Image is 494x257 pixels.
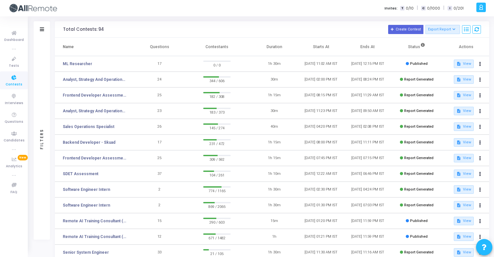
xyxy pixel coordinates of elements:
[406,6,414,11] span: 0/10
[344,103,391,119] td: [DATE] 09:50 AM IST
[298,229,344,245] td: [DATE] 01:21 PM IST
[39,103,45,175] div: Filters
[298,72,344,87] td: [DATE] 02:00 PM IST
[63,139,115,145] a: Backend Developer - Skuad
[251,119,298,135] td: 40m
[63,124,114,130] a: Sales Operations Specialist
[344,182,391,197] td: [DATE] 04:24 PM IST
[251,197,298,213] td: 1h 30m
[136,56,183,72] td: 17
[251,56,298,72] td: 1h 30m
[183,38,251,56] th: Contestants
[404,140,434,144] span: Report Generated
[203,219,231,226] span: 290 / 603
[448,6,452,11] span: I
[454,217,474,225] button: View
[5,119,23,125] span: Questions
[456,234,461,239] mat-icon: description
[203,235,231,241] span: 671 / 1482
[454,122,474,131] button: View
[136,72,183,87] td: 24
[404,124,434,129] span: Report Generated
[410,234,428,239] span: Published
[400,6,404,11] span: T
[203,62,231,68] span: 0 / 0
[8,2,57,15] img: logo
[55,38,136,56] th: Name
[136,119,183,135] td: 26
[136,135,183,150] td: 17
[251,213,298,229] td: 15m
[203,203,231,210] span: 869 / 2065
[344,213,391,229] td: [DATE] 11:59 PM IST
[18,155,28,160] span: New
[456,140,461,145] mat-icon: description
[63,202,110,208] a: Software Engineer Intern
[456,219,461,223] mat-icon: description
[344,150,391,166] td: [DATE] 07:15 PM IST
[404,109,434,113] span: Report Generated
[63,218,126,224] a: Remote AI Training Consultant (Communication)
[404,172,434,176] span: Report Generated
[9,63,19,69] span: Tests
[298,87,344,103] td: [DATE] 08:15 PM IST
[10,190,17,195] span: FAQ
[251,103,298,119] td: 30m
[410,219,428,223] span: Published
[4,37,24,43] span: Dashboard
[298,150,344,166] td: [DATE] 07:45 PM IST
[251,229,298,245] td: 1h
[456,250,461,255] mat-icon: description
[417,5,418,11] span: |
[203,93,231,100] span: 182 / 308
[136,229,183,245] td: 12
[344,229,391,245] td: [DATE] 11:59 PM IST
[410,62,428,66] span: Published
[425,25,460,34] button: Export Report
[6,164,22,169] span: Analytics
[136,150,183,166] td: 25
[136,87,183,103] td: 25
[456,62,461,66] mat-icon: description
[344,72,391,87] td: [DATE] 08:24 PM IST
[6,82,22,87] span: Contests
[251,87,298,103] td: 1h 15m
[454,232,474,241] button: View
[404,93,434,97] span: Report Generated
[298,182,344,197] td: [DATE] 02:30 PM IST
[136,182,183,197] td: 2
[63,249,109,255] a: Senior System Engineer
[456,77,461,82] mat-icon: description
[63,61,92,67] a: ML Researcher
[391,38,442,56] th: Status
[388,25,423,34] button: Create Contest
[344,56,391,72] td: [DATE] 12:15 PM IST
[454,107,474,115] button: View
[63,234,126,240] a: Remote AI Training Consultant (Coding)
[63,171,98,177] a: SDET Assessment
[344,87,391,103] td: [DATE] 11:29 AM IST
[136,213,183,229] td: 15
[203,172,231,178] span: 104 / 261
[136,38,183,56] th: Questions
[251,166,298,182] td: 1h 10m
[203,140,231,147] span: 231 / 472
[454,201,474,210] button: View
[298,135,344,150] td: [DATE] 08:00 PM IST
[203,125,231,131] span: 145 / 274
[454,60,474,68] button: View
[136,166,183,182] td: 37
[136,197,183,213] td: 2
[344,197,391,213] td: [DATE] 07:03 PM IST
[404,156,434,160] span: Report Generated
[344,119,391,135] td: [DATE] 02:08 PM IST
[404,77,434,82] span: Report Generated
[453,6,464,11] span: 0/201
[456,124,461,129] mat-icon: description
[427,6,440,11] span: 0/1000
[454,170,474,178] button: View
[251,38,298,56] th: Duration
[298,166,344,182] td: [DATE] 12:22 AM IST
[251,182,298,197] td: 1h 30m
[456,93,461,98] mat-icon: description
